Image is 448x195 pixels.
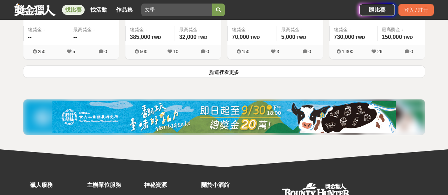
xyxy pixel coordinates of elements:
[201,181,255,189] div: 關於小酒館
[334,34,355,40] span: 730,000
[403,35,413,40] span: TWD
[87,5,110,15] a: 找活動
[334,26,373,33] span: 總獎金：
[281,26,319,33] span: 最高獎金：
[73,49,75,54] span: 5
[104,49,107,54] span: 0
[87,181,141,189] div: 主辦單位服務
[141,4,212,16] input: 這樣Sale也可以： 安聯人壽創意銷售法募集
[38,49,46,54] span: 250
[23,65,425,78] button: 點這裡看更多
[308,49,311,54] span: 0
[296,35,306,40] span: TWD
[382,26,421,33] span: 最高獎金：
[130,34,151,40] span: 385,000
[140,49,148,54] span: 500
[232,34,249,40] span: 70,000
[232,26,272,33] span: 總獎金：
[198,35,207,40] span: TWD
[242,49,250,54] span: 150
[410,49,413,54] span: 0
[377,49,382,54] span: 26
[342,49,353,54] span: 1,300
[30,181,84,189] div: 獵人服務
[173,49,178,54] span: 10
[62,5,85,15] a: 找比賽
[73,34,77,40] span: --
[398,4,434,16] div: 登入 / 註冊
[359,4,395,16] a: 辦比賽
[206,49,209,54] span: 0
[179,26,217,33] span: 最高獎金：
[250,35,260,40] span: TWD
[277,49,279,54] span: 3
[28,34,32,40] span: --
[144,181,198,189] div: 神秘資源
[28,26,65,33] span: 總獎金：
[382,34,402,40] span: 150,000
[281,34,295,40] span: 5,000
[113,5,136,15] a: 作品集
[355,35,365,40] span: TWD
[151,35,161,40] span: TWD
[52,101,396,133] img: 11b6bcb1-164f-4f8f-8046-8740238e410a.jpg
[73,26,115,33] span: 最高獎金：
[179,34,197,40] span: 32,000
[130,26,170,33] span: 總獎金：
